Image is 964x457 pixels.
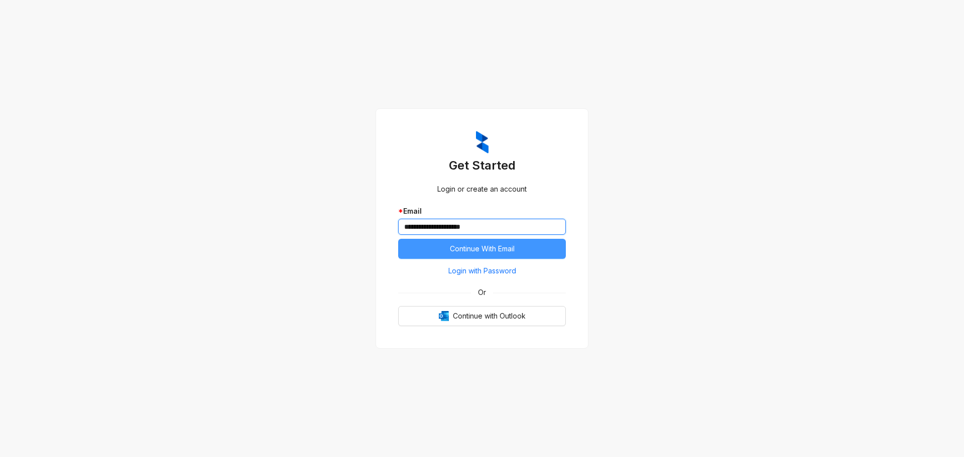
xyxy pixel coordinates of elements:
button: OutlookContinue with Outlook [398,306,566,326]
img: Outlook [439,311,449,321]
div: Email [398,206,566,217]
img: ZumaIcon [476,131,489,154]
span: Continue with Outlook [453,311,526,322]
button: Continue With Email [398,239,566,259]
span: Or [471,287,493,298]
span: Continue With Email [450,243,515,254]
button: Login with Password [398,263,566,279]
h3: Get Started [398,158,566,174]
span: Login with Password [448,265,516,276]
div: Login or create an account [398,184,566,195]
